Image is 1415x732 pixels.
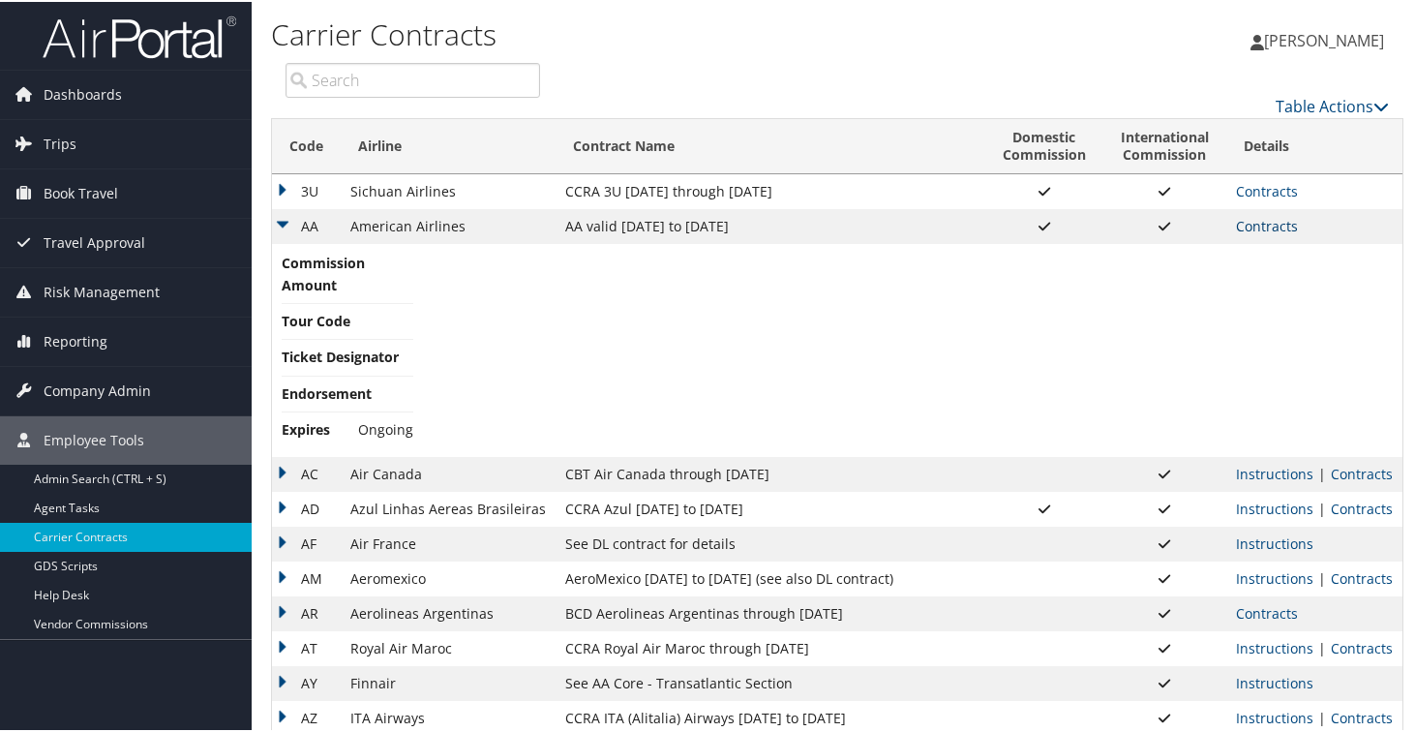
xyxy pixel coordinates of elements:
span: Risk Management [44,266,160,315]
a: View Ticketing Instructions [1236,637,1313,656]
span: Commission Amount [282,251,365,294]
span: Endorsement [282,381,372,403]
td: Aerolineas Argentinas [341,595,556,629]
span: | [1313,637,1331,656]
td: AA valid [DATE] to [DATE] [556,207,984,242]
span: [PERSON_NAME] [1264,28,1384,49]
td: Sichuan Airlines [341,172,556,207]
td: Air France [341,525,556,560]
span: Expires [282,417,354,439]
a: View Contracts [1331,498,1393,516]
th: DomesticCommission: activate to sort column ascending [985,117,1103,172]
a: View Ticketing Instructions [1236,707,1313,725]
span: Trips [44,118,76,167]
span: | [1313,567,1331,586]
td: 3U [272,172,341,207]
span: | [1313,498,1331,516]
a: View Contracts [1236,602,1298,621]
td: Finnair [341,664,556,699]
td: AA [272,207,341,242]
td: AeroMexico [DATE] to [DATE] (see also DL contract) [556,560,984,595]
td: AM [272,560,341,595]
td: Azul Linhas Aereas Brasileiras [341,490,556,525]
a: Table Actions [1276,94,1389,115]
a: View Contracts [1331,567,1393,586]
span: Ticket Designator [282,345,399,366]
a: View Contracts [1236,180,1298,198]
a: View Contracts [1331,637,1393,656]
th: Airline: activate to sort column ascending [341,117,556,172]
a: View Ticketing Instructions [1236,533,1313,551]
span: Travel Approval [44,217,145,265]
td: AC [272,455,341,490]
th: Contract Name: activate to sort column ascending [556,117,984,172]
input: Search [286,61,540,96]
th: Details: activate to sort column ascending [1226,117,1402,172]
a: View Contracts [1236,215,1298,233]
td: AD [272,490,341,525]
td: See AA Core - Transatlantic Section [556,664,984,699]
a: [PERSON_NAME] [1250,10,1403,68]
a: View Contracts [1331,707,1393,725]
span: | [1313,707,1331,725]
span: Company Admin [44,365,151,413]
span: Dashboards [44,69,122,117]
td: CBT Air Canada through [DATE] [556,455,984,490]
td: BCD Aerolineas Argentinas through [DATE] [556,595,984,629]
span: Ongoing [358,418,413,437]
th: InternationalCommission: activate to sort column ascending [1103,117,1226,172]
h1: Carrier Contracts [271,13,1026,53]
td: CCRA Royal Air Maroc through [DATE] [556,629,984,664]
td: American Airlines [341,207,556,242]
span: Tour Code [282,309,354,330]
a: View Ticketing Instructions [1236,498,1313,516]
td: Royal Air Maroc [341,629,556,664]
img: airportal-logo.png [43,13,236,58]
a: View Ticketing Instructions [1236,672,1313,690]
td: AY [272,664,341,699]
td: AT [272,629,341,664]
td: CCRA Azul [DATE] to [DATE] [556,490,984,525]
td: Air Canada [341,455,556,490]
th: Code: activate to sort column descending [272,117,341,172]
td: Aeromexico [341,560,556,595]
td: See DL contract for details [556,525,984,560]
td: AF [272,525,341,560]
a: View Contracts [1331,463,1393,481]
span: | [1313,463,1331,481]
a: View Ticketing Instructions [1236,567,1313,586]
td: CCRA 3U [DATE] through [DATE] [556,172,984,207]
span: Book Travel [44,168,118,216]
td: AR [272,595,341,629]
span: Employee Tools [44,414,144,463]
a: View Ticketing Instructions [1236,463,1313,481]
span: Reporting [44,316,107,364]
